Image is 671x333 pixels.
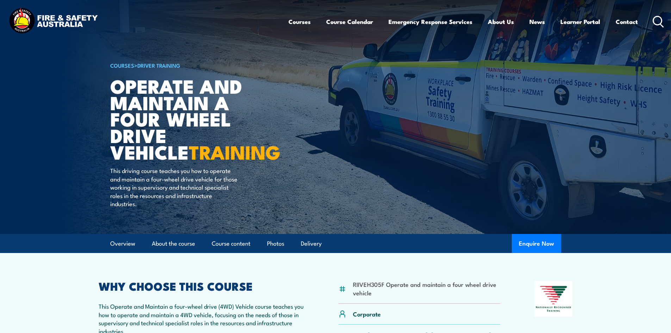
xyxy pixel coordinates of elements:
[535,281,573,317] img: Nationally Recognised Training logo.
[512,234,561,253] button: Enquire Now
[110,234,135,253] a: Overview
[267,234,284,253] a: Photos
[616,12,638,31] a: Contact
[326,12,373,31] a: Course Calendar
[353,310,381,318] p: Corporate
[99,281,304,291] h2: WHY CHOOSE THIS COURSE
[137,61,180,69] a: Driver Training
[152,234,195,253] a: About the course
[110,166,239,208] p: This driving course teaches you how to operate and maintain a four-wheel drive vehicle for those ...
[529,12,545,31] a: News
[189,137,280,166] strong: TRAINING
[212,234,250,253] a: Course content
[488,12,514,31] a: About Us
[110,61,134,69] a: COURSES
[389,12,472,31] a: Emergency Response Services
[288,12,311,31] a: Courses
[353,280,501,297] li: RIIVEH305F Operate and maintain a four wheel drive vehicle
[560,12,600,31] a: Learner Portal
[301,234,322,253] a: Delivery
[110,78,284,160] h1: Operate and Maintain a Four Wheel Drive Vehicle
[110,61,284,69] h6: >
